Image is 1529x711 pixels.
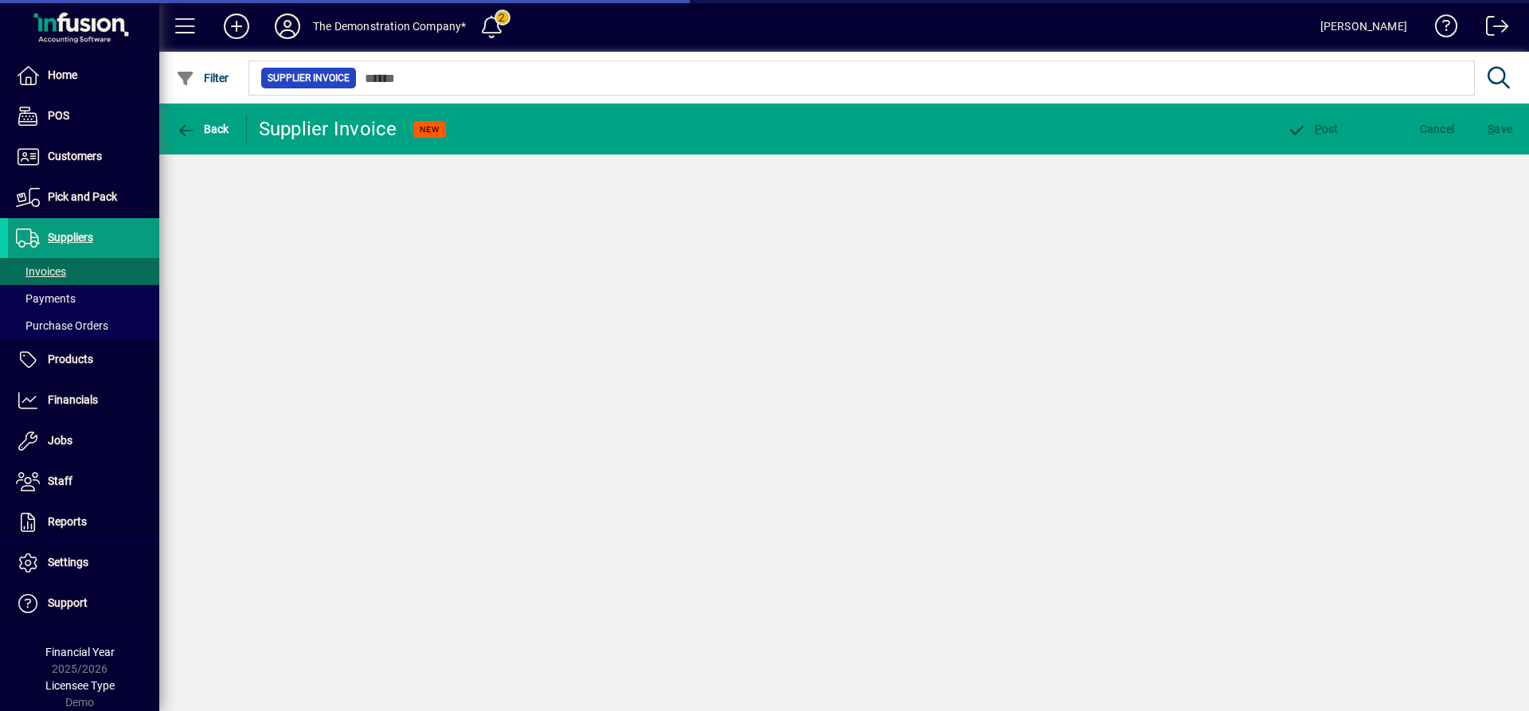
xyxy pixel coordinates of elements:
[176,123,229,135] span: Back
[176,72,229,84] span: Filter
[16,292,76,305] span: Payments
[8,462,159,502] a: Staff
[8,421,159,461] a: Jobs
[259,116,397,142] div: Supplier Invoice
[48,109,69,122] span: POS
[45,679,115,692] span: Licensee Type
[268,70,350,86] span: Supplier Invoice
[8,312,159,339] a: Purchase Orders
[48,515,87,528] span: Reports
[48,393,98,406] span: Financials
[1488,116,1512,142] span: ave
[420,124,440,135] span: NEW
[8,543,159,583] a: Settings
[8,381,159,420] a: Financials
[211,12,262,41] button: Add
[48,596,88,609] span: Support
[1315,123,1322,135] span: P
[48,150,102,162] span: Customers
[48,434,72,447] span: Jobs
[1488,123,1494,135] span: S
[8,258,159,285] a: Invoices
[48,68,77,81] span: Home
[8,285,159,312] a: Payments
[8,340,159,380] a: Products
[1474,3,1509,55] a: Logout
[8,584,159,623] a: Support
[8,502,159,542] a: Reports
[16,319,108,332] span: Purchase Orders
[8,96,159,136] a: POS
[48,556,88,568] span: Settings
[16,265,66,278] span: Invoices
[1287,123,1339,135] span: ost
[172,115,233,143] button: Back
[1484,115,1516,143] button: Save
[8,178,159,217] a: Pick and Pack
[48,353,93,365] span: Products
[48,475,72,487] span: Staff
[8,56,159,96] a: Home
[262,12,313,41] button: Profile
[1283,115,1343,143] button: Post
[48,190,117,203] span: Pick and Pack
[1320,14,1407,39] div: [PERSON_NAME]
[1423,3,1458,55] a: Knowledge Base
[313,14,467,39] div: The Demonstration Company*
[159,115,247,143] app-page-header-button: Back
[172,64,233,92] button: Filter
[45,646,115,658] span: Financial Year
[8,137,159,177] a: Customers
[48,231,93,244] span: Suppliers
